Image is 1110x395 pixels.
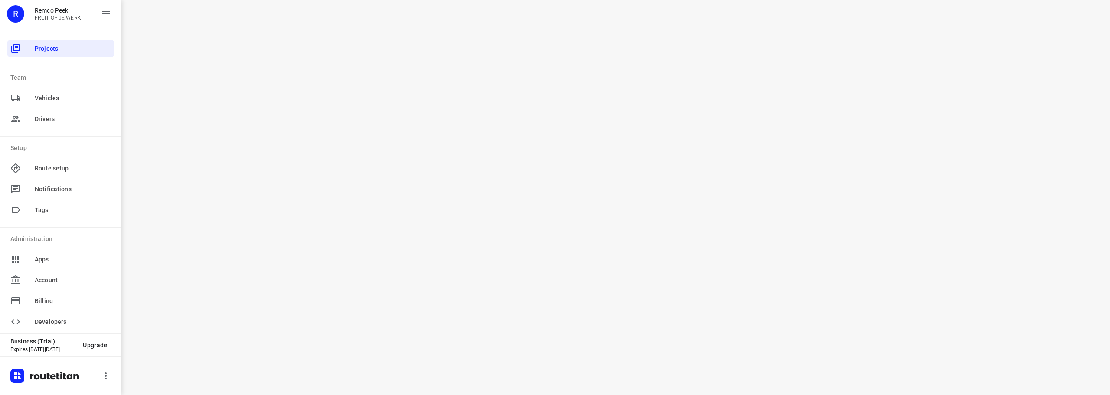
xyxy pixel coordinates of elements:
[10,144,114,153] p: Setup
[35,297,111,306] span: Billing
[35,255,111,264] span: Apps
[7,201,114,219] div: Tags
[7,89,114,107] div: Vehicles
[10,338,76,345] p: Business (Trial)
[35,276,111,285] span: Account
[35,7,81,14] p: Remco Peek
[35,44,111,53] span: Projects
[7,40,114,57] div: Projects
[35,185,111,194] span: Notifications
[7,251,114,268] div: Apps
[35,15,81,21] p: FRUIT OP JE WERK
[35,206,111,215] span: Tags
[10,235,114,244] p: Administration
[35,114,111,124] span: Drivers
[35,94,111,103] span: Vehicles
[7,160,114,177] div: Route setup
[35,317,111,326] span: Developers
[10,73,114,82] p: Team
[76,337,114,353] button: Upgrade
[7,292,114,310] div: Billing
[7,313,114,330] div: Developers
[83,342,108,349] span: Upgrade
[7,180,114,198] div: Notifications
[7,110,114,127] div: Drivers
[10,346,76,353] p: Expires [DATE][DATE]
[7,271,114,289] div: Account
[35,164,111,173] span: Route setup
[7,5,24,23] div: R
